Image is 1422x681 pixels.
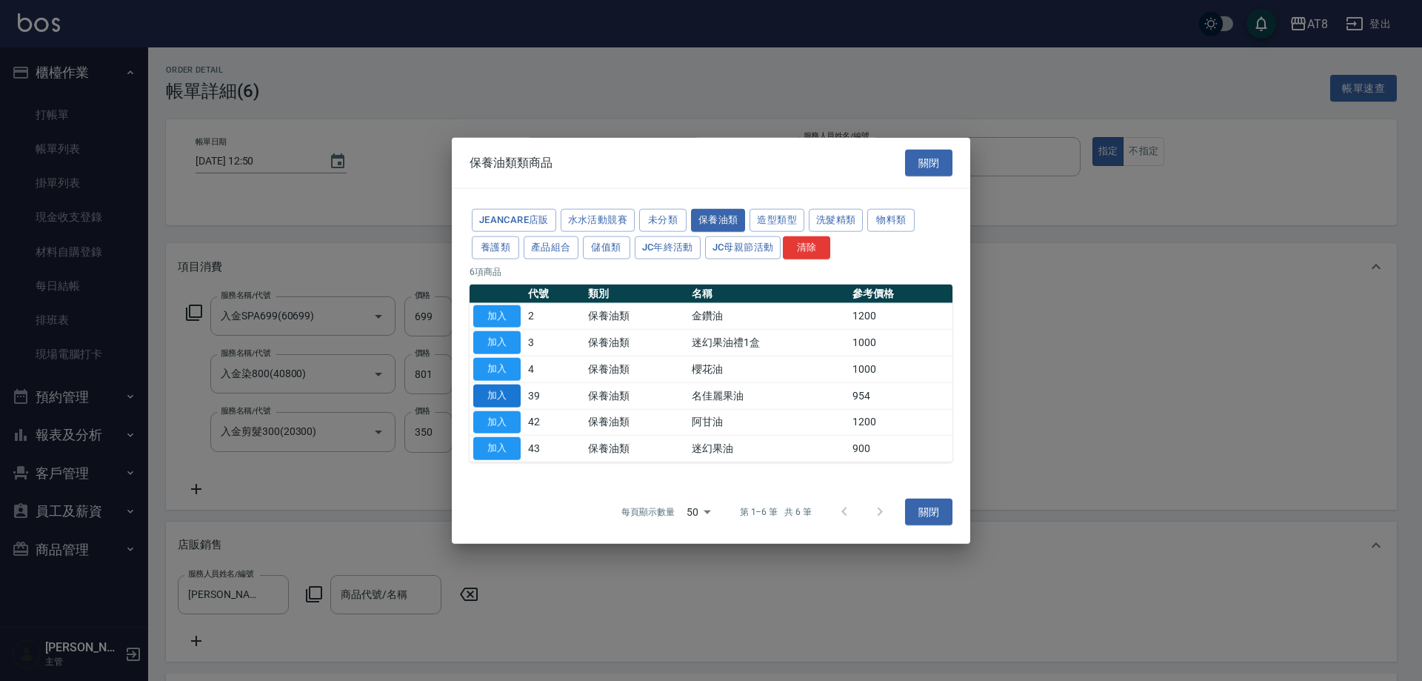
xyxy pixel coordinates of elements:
td: 櫻花油 [688,356,849,382]
button: 保養油類 [691,209,746,232]
td: 39 [524,382,584,409]
button: JeanCare店販 [472,209,556,232]
td: 1000 [849,356,952,382]
button: 加入 [473,437,521,460]
p: 第 1–6 筆 共 6 筆 [740,505,812,519]
td: 43 [524,435,584,462]
button: 產品組合 [524,236,578,259]
span: 保養油類類商品 [470,155,553,170]
button: 清除 [783,236,830,259]
button: 洗髮精類 [809,209,864,232]
td: 保養油類 [584,382,688,409]
td: 迷幻果油禮1盒 [688,329,849,356]
th: 名稱 [688,284,849,303]
button: 水水活動競賽 [561,209,635,232]
td: 金鑽油 [688,303,849,330]
td: 名佳麗果油 [688,382,849,409]
td: 2 [524,303,584,330]
td: 4 [524,356,584,382]
button: 物料類 [867,209,915,232]
div: 50 [681,492,716,532]
td: 3 [524,329,584,356]
td: 954 [849,382,952,409]
button: JC年終活動 [635,236,701,259]
td: 900 [849,435,952,462]
td: 42 [524,409,584,436]
button: 造型類型 [750,209,804,232]
td: 1200 [849,303,952,330]
th: 代號 [524,284,584,303]
td: 1200 [849,409,952,436]
button: 關閉 [905,149,952,176]
button: 加入 [473,384,521,407]
button: 儲值類 [583,236,630,259]
p: 6 項商品 [470,265,952,278]
button: 關閉 [905,499,952,526]
button: 未分類 [639,209,687,232]
button: 加入 [473,358,521,381]
td: 保養油類 [584,329,688,356]
button: JC母親節活動 [705,236,781,259]
td: 保養油類 [584,435,688,462]
td: 1000 [849,329,952,356]
button: 養護類 [472,236,519,259]
th: 參考價格 [849,284,952,303]
button: 加入 [473,411,521,433]
td: 保養油類 [584,356,688,382]
td: 迷幻果油 [688,435,849,462]
button: 加入 [473,305,521,328]
button: 加入 [473,331,521,354]
td: 阿甘油 [688,409,849,436]
th: 類別 [584,284,688,303]
td: 保養油類 [584,409,688,436]
p: 每頁顯示數量 [621,505,675,519]
td: 保養油類 [584,303,688,330]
